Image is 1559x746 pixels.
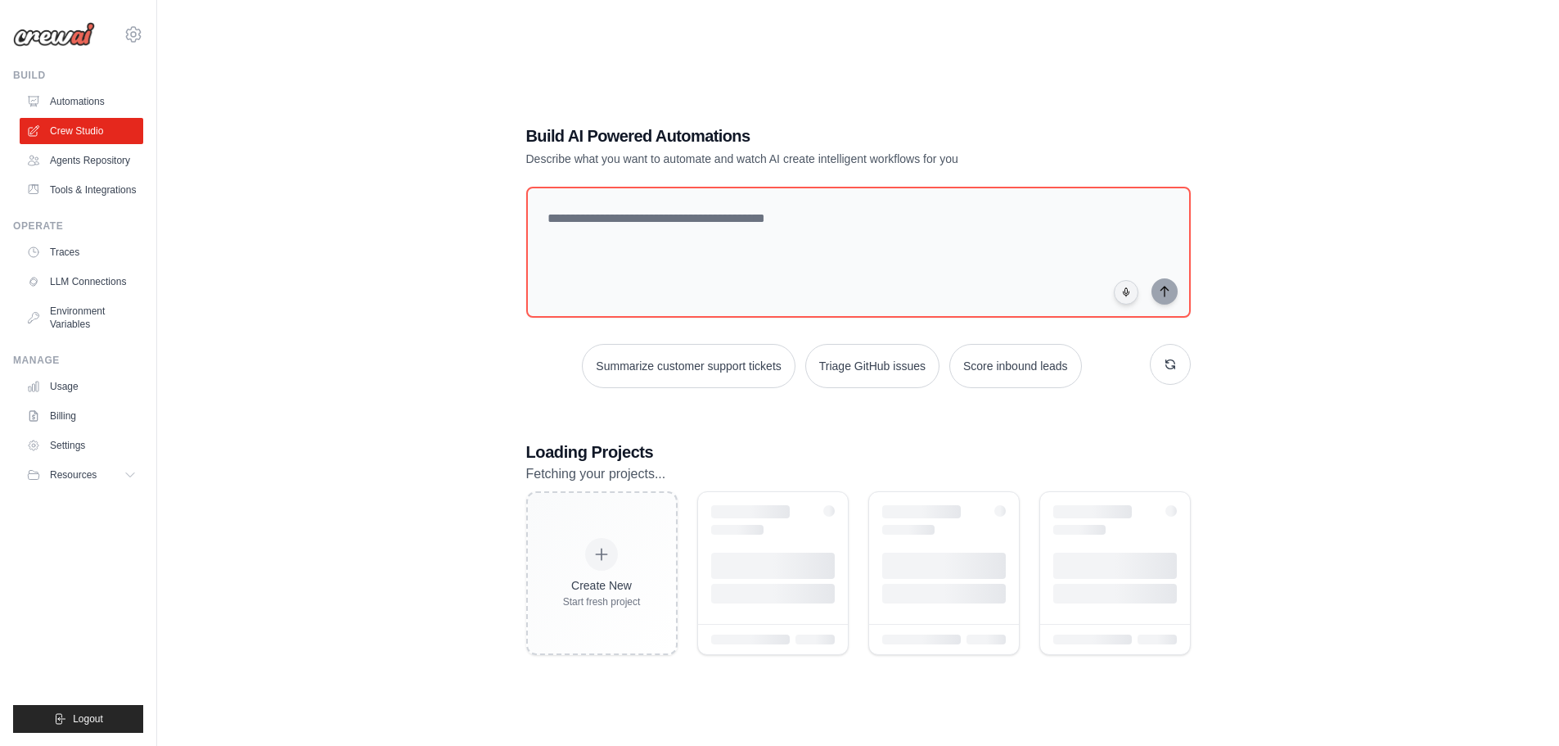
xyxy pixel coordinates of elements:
[526,441,1191,463] h3: Loading Projects
[526,463,1191,485] p: Fetching your projects...
[20,462,143,488] button: Resources
[13,705,143,733] button: Logout
[13,69,143,82] div: Build
[20,118,143,144] a: Crew Studio
[805,344,939,388] button: Triage GitHub issues
[50,468,97,482] span: Resources
[526,151,1076,167] p: Describe what you want to automate and watch AI create intelligent workflows for you
[20,373,143,400] a: Usage
[20,147,143,174] a: Agents Repository
[563,577,641,594] div: Create New
[20,177,143,203] a: Tools & Integrations
[20,269,143,295] a: LLM Connections
[20,239,143,265] a: Traces
[20,432,143,459] a: Settings
[1114,280,1138,305] button: Click to speak your automation idea
[13,22,95,47] img: Logo
[20,403,143,429] a: Billing
[73,712,103,726] span: Logout
[526,124,1076,147] h1: Build AI Powered Automations
[949,344,1082,388] button: Score inbound leads
[13,354,143,367] div: Manage
[563,595,641,608] div: Start fresh project
[20,298,143,337] a: Environment Variables
[582,344,795,388] button: Summarize customer support tickets
[13,219,143,233] div: Operate
[20,88,143,115] a: Automations
[1150,344,1191,385] button: Get new suggestions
